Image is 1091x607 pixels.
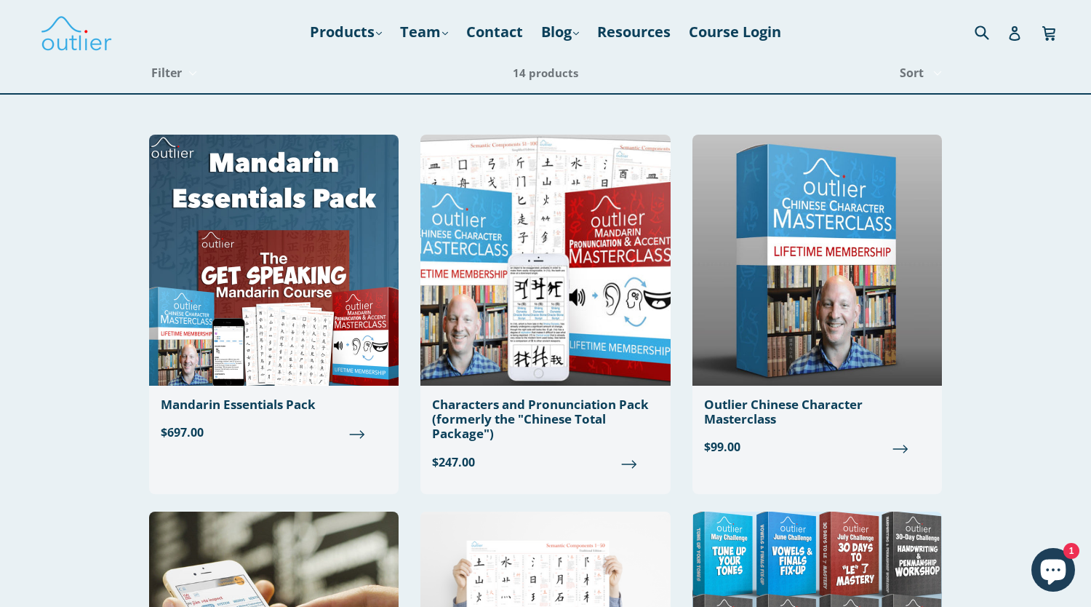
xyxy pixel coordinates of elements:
[149,135,399,453] a: Mandarin Essentials Pack $697.00
[971,17,1011,47] input: Search
[692,135,942,468] a: Outlier Chinese Character Masterclass $99.00
[420,135,670,386] img: Chinese Total Package Outlier Linguistics
[692,135,942,386] img: Outlier Chinese Character Masterclass Outlier Linguistics
[534,19,586,45] a: Blog
[459,19,530,45] a: Contact
[303,19,389,45] a: Products
[704,439,930,456] span: $99.00
[432,397,658,442] div: Characters and Pronunciation Pack (formerly the "Chinese Total Package")
[161,424,387,441] span: $697.00
[40,11,113,53] img: Outlier Linguistics
[393,19,455,45] a: Team
[682,19,788,45] a: Course Login
[590,19,678,45] a: Resources
[161,397,387,412] div: Mandarin Essentials Pack
[420,135,670,483] a: Characters and Pronunciation Pack (formerly the "Chinese Total Package") $247.00
[1027,548,1079,595] inbox-online-store-chat: Shopify online store chat
[432,453,658,471] span: $247.00
[704,397,930,427] div: Outlier Chinese Character Masterclass
[149,135,399,386] img: Mandarin Essentials Pack
[513,66,578,80] span: 14 products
